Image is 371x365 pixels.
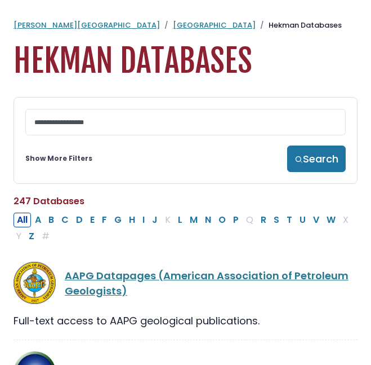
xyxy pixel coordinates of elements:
button: Filter Results H [126,213,138,227]
div: Full-text access to AAPG geological publications. [14,313,357,328]
button: All [14,213,31,227]
button: Filter Results O [215,213,229,227]
button: Search [287,146,346,172]
button: Filter Results C [58,213,72,227]
button: Filter Results V [310,213,323,227]
button: Filter Results G [111,213,125,227]
button: Filter Results F [99,213,110,227]
button: Filter Results B [45,213,57,227]
button: Filter Results N [202,213,214,227]
button: Filter Results A [32,213,44,227]
a: [PERSON_NAME][GEOGRAPHIC_DATA] [14,20,160,30]
button: Filter Results R [257,213,270,227]
button: Filter Results P [230,213,242,227]
a: AAPG Datapages (American Association of Petroleum Geologists) [65,269,348,298]
a: [GEOGRAPHIC_DATA] [173,20,256,30]
button: Filter Results D [73,213,86,227]
button: Filter Results I [139,213,148,227]
button: Filter Results Z [25,229,38,244]
button: Filter Results W [323,213,339,227]
input: Search database by title or keyword [25,109,346,135]
nav: breadcrumb [14,20,357,31]
button: Filter Results L [175,213,186,227]
button: Filter Results U [296,213,309,227]
button: Filter Results E [87,213,98,227]
h1: Hekman Databases [14,42,357,80]
button: Filter Results M [186,213,201,227]
button: Filter Results T [283,213,296,227]
span: 247 Databases [14,195,84,208]
button: Filter Results S [270,213,283,227]
li: Hekman Databases [256,20,342,31]
div: Alpha-list to filter by first letter of database name [14,212,353,243]
a: Show More Filters [25,153,92,164]
button: Filter Results J [149,213,161,227]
